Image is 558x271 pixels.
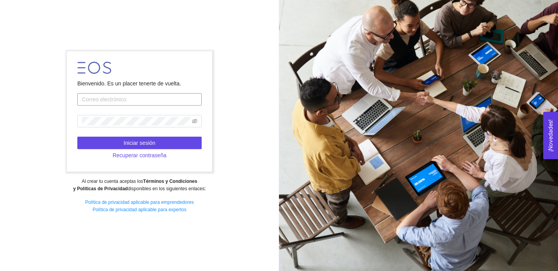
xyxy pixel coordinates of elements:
strong: Términos y Condiciones y Políticas de Privacidad [73,179,197,191]
img: LOGO [77,62,111,74]
input: Correo electrónico [77,93,202,106]
a: Política de privacidad aplicable para expertos [92,207,186,212]
div: Al crear tu cuenta aceptas los disponibles en los siguientes enlaces: [5,178,274,193]
span: Recuperar contraseña [113,151,167,160]
button: Open Feedback Widget [543,112,558,159]
span: eye-invisible [192,118,197,124]
button: Recuperar contraseña [77,149,202,162]
span: Iniciar sesión [124,139,155,147]
div: Bienvenido. Es un placer tenerte de vuelta. [77,79,202,88]
a: Recuperar contraseña [77,152,202,158]
a: Política de privacidad aplicable para emprendedores [85,200,194,205]
button: Iniciar sesión [77,137,202,149]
